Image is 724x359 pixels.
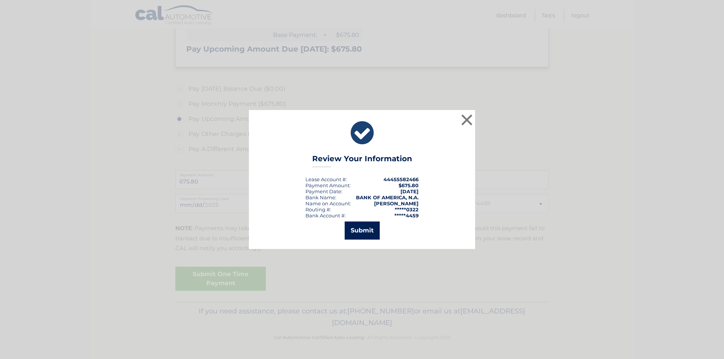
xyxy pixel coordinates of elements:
div: Payment Amount: [305,182,351,188]
button: Submit [345,222,380,240]
h3: Review Your Information [312,154,412,167]
strong: 44455582466 [383,176,419,182]
strong: [PERSON_NAME] [374,200,419,206]
span: [DATE] [400,188,419,194]
div: Bank Account #: [305,212,346,218]
span: $675.80 [399,182,419,188]
div: Routing #: [305,206,331,212]
div: Name on Account: [305,200,351,206]
span: Payment Date [305,188,341,194]
div: Bank Name: [305,194,336,200]
div: Lease Account #: [305,176,347,182]
button: × [459,112,474,127]
strong: BANK OF AMERICA, N.A. [356,194,419,200]
div: : [305,188,342,194]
